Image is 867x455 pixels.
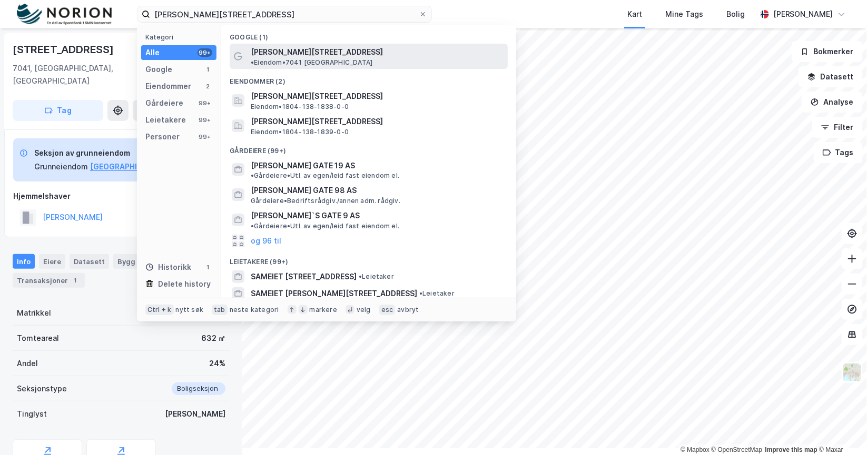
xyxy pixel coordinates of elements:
span: • [251,171,254,179]
div: Andel [17,357,38,370]
span: [PERSON_NAME][STREET_ADDRESS] [251,115,504,128]
div: Gårdeiere (99+) [221,138,516,157]
div: 7041, [GEOGRAPHIC_DATA], [GEOGRAPHIC_DATA] [13,62,140,87]
div: Hjemmelshaver [13,190,229,203]
div: Grunneiendom [34,160,88,173]
div: neste kategori [230,306,279,314]
div: tab [212,305,228,315]
div: Eiendommer [145,80,191,93]
div: nytt søk [176,306,204,314]
span: Gårdeiere • Utl. av egen/leid fast eiendom el. [251,222,399,230]
img: norion-logo.80e7a08dc31c2e691866.png [17,4,112,25]
span: Leietaker [359,272,394,281]
div: 99+ [198,116,212,124]
div: 1 [204,263,212,271]
div: 2 [204,82,212,90]
img: Z [842,362,862,382]
div: Delete history [158,278,211,290]
span: [PERSON_NAME] GATE 98 AS [251,184,504,197]
div: Transaksjoner [13,273,85,288]
div: Google (1) [221,25,516,44]
div: 24% [209,357,225,370]
div: Tinglyst [17,408,47,420]
button: og 96 til [251,235,281,247]
div: Kategori [145,33,216,41]
iframe: Chat Widget [814,405,867,455]
div: [STREET_ADDRESS] [13,41,116,58]
span: • [359,272,362,280]
div: 632 ㎡ [201,332,225,345]
div: Seksjonstype [17,382,67,395]
div: avbryt [397,306,419,314]
div: Kart [627,8,642,21]
div: Eiendommer (2) [221,69,516,88]
div: velg [357,306,371,314]
span: Gårdeiere • Bedriftsrådgiv./annen adm. rådgiv. [251,197,400,205]
div: Leietakere (99+) [221,249,516,268]
span: Eiendom • 7041 [GEOGRAPHIC_DATA] [251,58,372,67]
div: Personer [145,130,180,143]
div: 99+ [198,99,212,107]
span: [PERSON_NAME]`S GATE 9 AS [251,209,360,222]
div: Alle [145,46,160,59]
div: Historikk [145,261,191,274]
button: Tags [814,142,863,163]
div: Kontrollprogram for chat [814,405,867,455]
div: Mine Tags [665,8,703,21]
div: Gårdeiere [145,97,183,109]
input: Søk på adresse, matrikkel, gårdeiere, leietakere eller personer [150,6,419,22]
span: [PERSON_NAME][STREET_ADDRESS] [251,46,383,58]
div: Ctrl + k [145,305,174,315]
a: Mapbox [681,446,710,453]
div: markere [310,306,337,314]
span: • [419,289,422,297]
span: Eiendom • 1804-138-1839-0-0 [251,128,349,136]
span: • [251,222,254,230]
span: Eiendom • 1804-138-1838-0-0 [251,103,349,111]
div: Bygg [113,254,152,269]
span: SAMEIET [PERSON_NAME][STREET_ADDRESS] [251,287,417,300]
button: Analyse [802,92,863,113]
div: 99+ [198,133,212,141]
div: [PERSON_NAME] [773,8,833,21]
div: esc [379,305,396,315]
div: Datasett [70,254,109,269]
span: SAMEIET [STREET_ADDRESS] [251,270,357,283]
button: Tag [13,100,103,121]
div: Matrikkel [17,307,51,319]
div: Google [145,63,172,76]
span: [PERSON_NAME] GATE 19 AS [251,159,355,172]
button: [GEOGRAPHIC_DATA], 414/182 [90,160,202,173]
div: 1 [204,65,212,74]
div: Tomteareal [17,332,59,345]
span: • [251,58,254,66]
div: 1 [70,275,81,286]
span: Leietaker [419,289,455,298]
span: [PERSON_NAME][STREET_ADDRESS] [251,90,504,103]
button: Datasett [799,66,863,87]
div: [PERSON_NAME] [165,408,225,420]
a: Improve this map [765,446,817,453]
div: Bolig [726,8,745,21]
div: 99+ [198,48,212,57]
div: Eiere [39,254,65,269]
button: Bokmerker [792,41,863,62]
div: Seksjon av grunneiendom [34,147,202,159]
a: OpenStreetMap [712,446,763,453]
div: Leietakere [145,114,186,126]
div: Info [13,254,35,269]
button: Filter [812,117,863,138]
span: Gårdeiere • Utl. av egen/leid fast eiendom el. [251,171,399,180]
